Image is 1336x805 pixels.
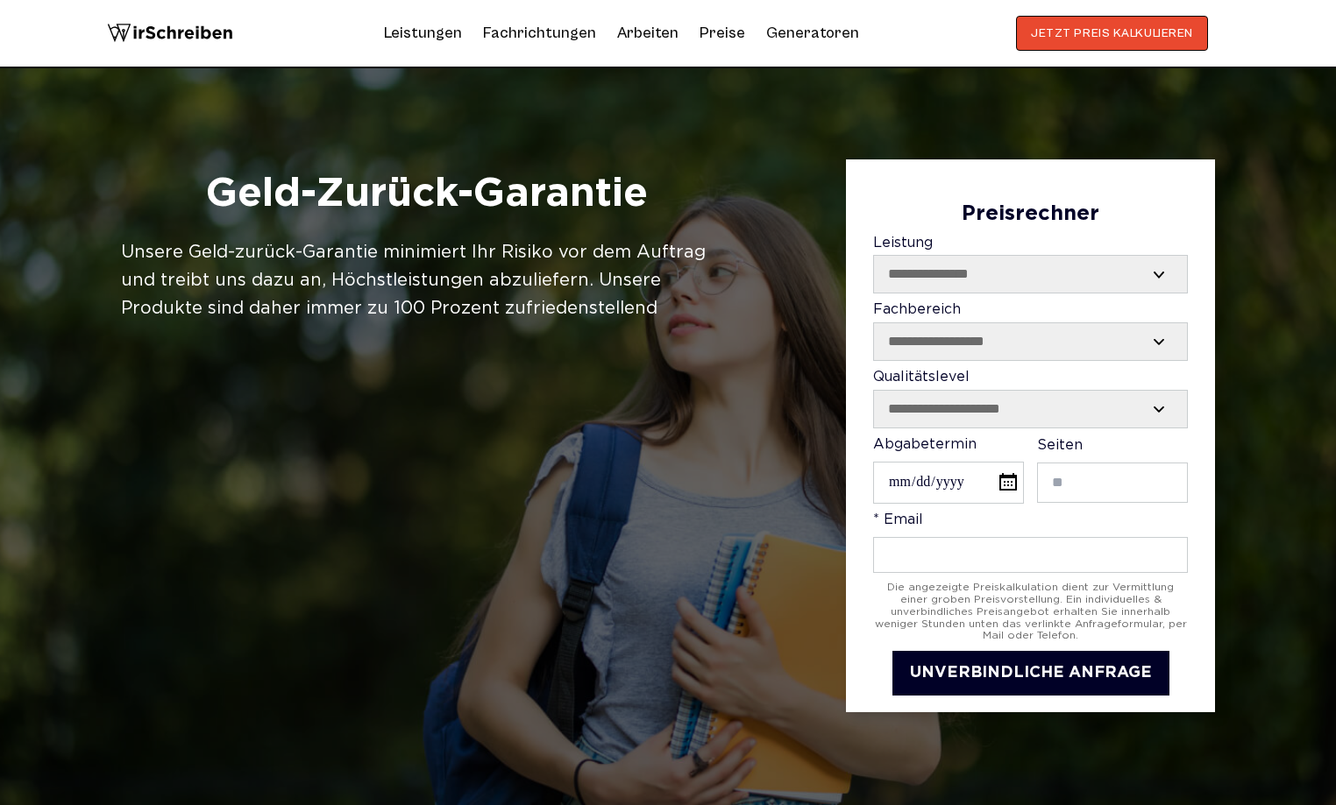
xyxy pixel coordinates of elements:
[121,168,732,221] h1: Geld-zurück-Garantie
[1016,16,1208,51] button: JETZT PREIS KALKULIEREN
[483,19,596,47] a: Fachrichtungen
[874,323,1187,360] select: Fachbereich
[873,582,1188,642] div: Die angezeigte Preiskalkulation dient zur Vermittlung einer groben Preisvorstellung. Ein individu...
[766,19,859,47] a: Generatoren
[384,19,462,47] a: Leistungen
[892,651,1169,696] button: UNVERBINDLICHE ANFRAGE
[873,437,1024,504] label: Abgabetermin
[910,666,1152,680] span: UNVERBINDLICHE ANFRAGE
[873,512,1188,573] label: * Email
[873,462,1024,503] input: Abgabetermin
[874,256,1187,293] select: Leistung
[873,537,1188,573] input: * Email
[873,202,1188,227] div: Preisrechner
[873,370,1188,428] label: Qualitätslevel
[873,236,1188,294] label: Leistung
[617,19,679,47] a: Arbeiten
[873,302,1188,361] label: Fachbereich
[1037,439,1083,452] span: Seiten
[121,238,732,322] div: Unsere Geld-zurück-Garantie minimiert Ihr Risiko vor dem Auftrag und treibt uns dazu an, Höchstle...
[107,16,233,51] img: logo wirschreiben
[700,24,745,42] a: Preise
[873,202,1188,696] form: Contact form
[874,391,1187,427] select: Qualitätslevel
